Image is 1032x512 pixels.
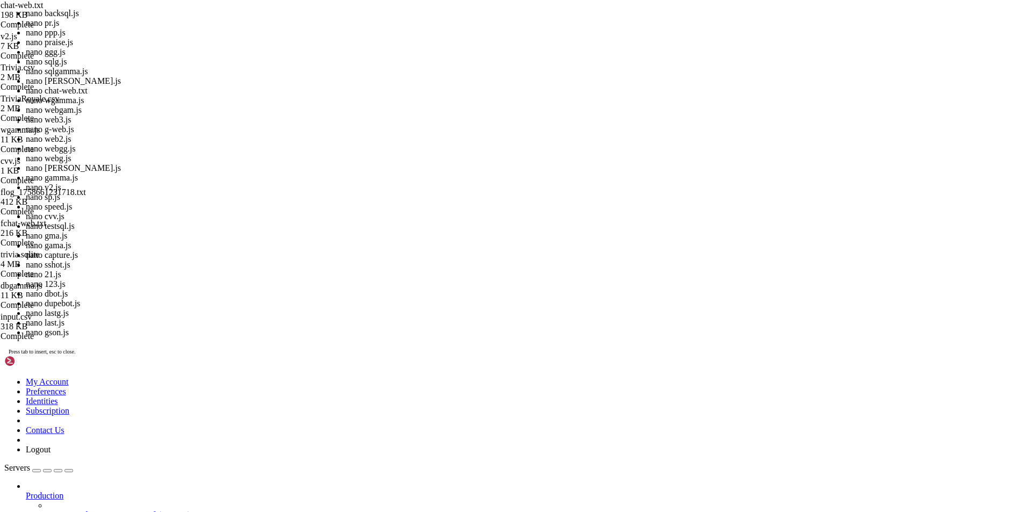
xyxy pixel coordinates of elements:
[1,259,108,269] div: 4 MB
[4,32,892,41] x-row: * Management: [URL][DOMAIN_NAME]
[1,20,108,30] div: Complete
[133,269,138,278] span: ~
[1,51,108,61] div: Complete
[1,250,39,259] span: trivia.sqlite
[1,156,20,165] span: cvv.js
[4,105,892,114] x-row: Swap usage: 0%
[1,1,108,20] span: chat-web.txt
[4,23,892,32] x-row: * Documentation: [URL][DOMAIN_NAME]
[1,238,108,248] div: Complete
[1,219,46,228] span: fchat-web.txt
[1,145,108,154] div: Complete
[1,281,42,290] span: dbgamma.js
[1,125,108,145] span: wgamma.js
[1,10,108,20] div: 198 KB
[4,41,892,50] x-row: * Support: [URL][DOMAIN_NAME]
[4,4,892,13] x-row: Welcome to Ubuntu 20.04.6 LTS (GNU/Linux 5.15.0-1081-oracle aarch64)
[1,219,108,238] span: fchat-web.txt
[1,291,108,300] div: 11 KB
[1,207,108,217] div: Complete
[4,223,892,233] x-row: [URL][DOMAIN_NAME]
[1,32,17,41] span: v2.js
[1,41,108,51] div: 7 KB
[1,281,108,300] span: dbgamma.js
[1,197,108,207] div: 412 KB
[1,73,108,82] div: 2 MB
[1,269,108,279] div: Complete
[1,94,59,103] span: TriviaRoyale.csv
[4,260,892,269] x-row: : $ ^C
[1,135,108,145] div: 11 KB
[1,188,108,207] span: flog_1758661231718.txt
[1,32,108,51] span: v2.js
[4,150,892,160] x-row: [URL][DOMAIN_NAME]
[4,141,892,150] x-row: For more details see:
[1,312,108,331] span: input.csv
[1,156,108,176] span: cvv.js
[1,113,108,123] div: Complete
[1,228,108,238] div: 216 KB
[4,278,892,287] x-row: root@instance-20250914-1518:/home/ubuntu# cd nodejs
[4,205,892,214] x-row: 41 additional security updates can be applied with ESM Infra.
[1,63,108,82] span: Trivia.csv
[245,315,249,324] div: (53, 34)
[1,104,108,113] div: 2 MB
[4,187,892,196] x-row: 0 updates can be applied immediately.
[1,300,108,310] div: Complete
[133,260,138,269] span: ~
[4,297,892,306] x-row: root@instance-20250914-1518:/home/ubuntu/nodejs# node backsql.js
[4,315,892,324] x-row: root@instance-20250914-1518:/home/ubuntu/nodejs# nano
[1,166,108,176] div: 1 KB
[4,214,892,223] x-row: Learn more about enabling ESM Infra service for Ubuntu 20.04 at
[1,331,108,341] div: Complete
[1,250,108,269] span: trivia.sqlite
[1,176,108,185] div: Complete
[1,312,32,321] span: input.csv
[4,287,892,297] x-row: root@instance-20250914-1518:/home/ubuntu/nodejs# nano backsql.js
[1,322,108,331] div: 318 KB
[1,125,40,134] span: wgamma.js
[4,269,892,278] x-row: : $ sudo -s
[4,59,892,68] x-row: System information as of [DATE]
[4,96,892,105] x-row: Memory usage: 19% IPv4 address for enp0s6: [TECHNICAL_ID]
[1,82,108,92] div: Complete
[1,188,86,197] span: flog_1758661231718.txt
[4,77,892,86] x-row: System load: 0.02 Processes: 192
[4,269,129,278] span: ubuntu@instance-20250914-1518
[4,169,892,178] x-row: Expanded Security Maintenance for Infrastructure is not enabled.
[4,251,892,260] x-row: Last login: [DATE] from [TECHNICAL_ID]
[4,86,892,96] x-row: Usage of /: 22.0% of 44.96GB Users logged in: 0
[1,1,44,10] span: chat-web.txt
[1,63,35,72] span: Trivia.csv
[1,94,108,113] span: TriviaRoyale.csv
[4,123,892,132] x-row: * Ubuntu 20.04 LTS Focal Fossa has reached its end of standard support on 31 Ma
[4,306,892,315] x-row: Backup created: trivia_backup_1758809253703.sqlite
[4,260,129,269] span: ubuntu@instance-20250914-1518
